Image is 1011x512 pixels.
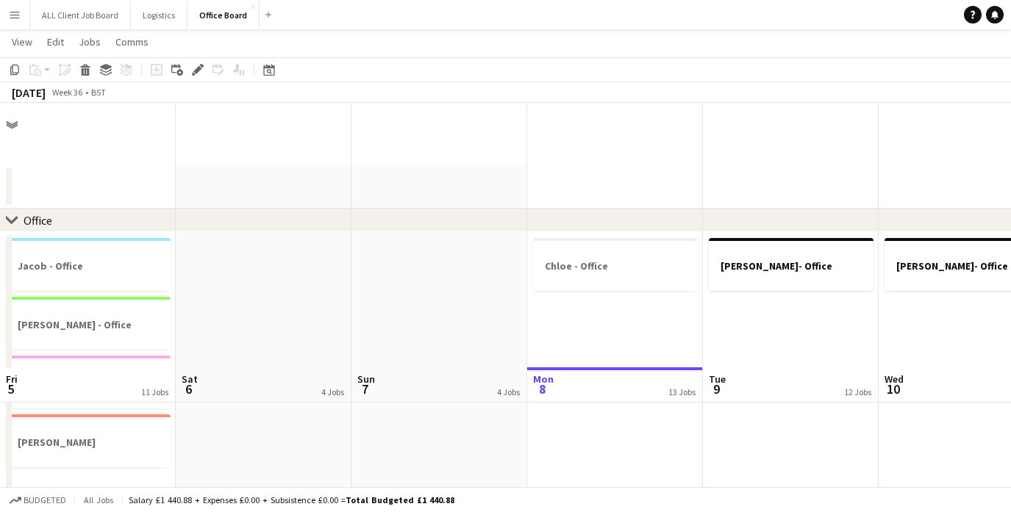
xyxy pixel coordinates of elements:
span: Fri [6,372,18,386]
a: View [6,32,38,51]
h3: [PERSON_NAME]- Office [709,259,874,273]
span: Tue [709,372,726,386]
div: BST [91,87,106,98]
span: Edit [47,35,64,48]
span: Sun [357,372,375,386]
span: 9 [707,381,726,397]
app-job-card: [PERSON_NAME]- Office [709,238,874,291]
span: Mon [533,372,554,386]
app-job-card: [PERSON_NAME] - Office [6,297,171,350]
span: View [12,35,32,48]
div: 4 Jobs [497,386,520,397]
div: [DATE] [12,85,46,100]
h3: Jacob - Office [6,259,171,273]
button: Logistics [131,1,187,29]
app-job-card: Jacob - Office [6,238,171,291]
span: Wed [885,372,904,386]
div: 13 Jobs [668,386,696,397]
h3: [PERSON_NAME] [6,436,171,449]
app-job-card: Chloe - Office [533,238,698,291]
button: ALL Client Job Board [30,1,131,29]
span: Comms [115,35,149,48]
span: 7 [355,381,375,397]
span: Week 36 [49,87,85,98]
span: Total Budgeted £1 440.88 [346,494,454,505]
h3: [PERSON_NAME] - Office [6,318,171,331]
div: 11 Jobs [141,386,168,397]
span: Jobs [79,35,101,48]
div: Office [24,213,52,228]
a: Jobs [73,32,107,51]
span: Budgeted [24,495,66,505]
span: Sat [182,372,198,386]
button: Budgeted [7,492,68,508]
span: All jobs [81,494,116,505]
app-job-card: [PERSON_NAME] - Office Office [6,356,171,408]
span: 5 [4,381,18,397]
a: Comms [110,32,154,51]
span: 6 [179,381,198,397]
button: Office Board [187,1,260,29]
div: 4 Jobs [321,386,344,397]
a: Edit [41,32,70,51]
h3: Chloe - Office [533,259,698,273]
div: Salary £1 440.88 + Expenses £0.00 + Subsistence £0.00 = [129,494,454,505]
span: 8 [531,381,554,397]
app-job-card: [PERSON_NAME] [6,414,171,467]
div: 12 Jobs [844,386,871,397]
span: 10 [882,381,904,397]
